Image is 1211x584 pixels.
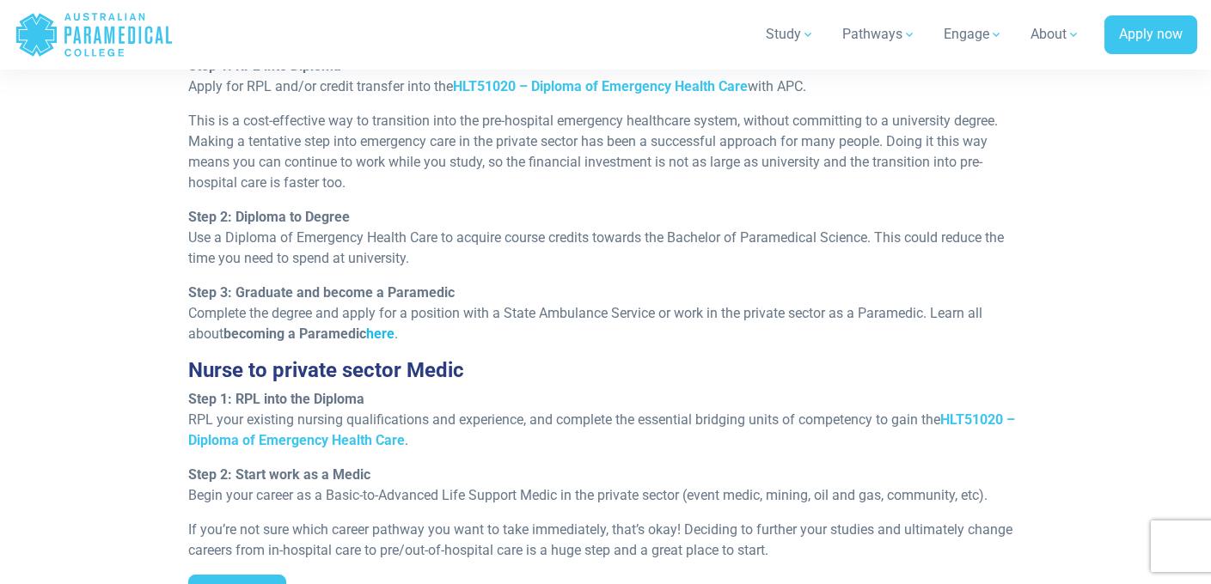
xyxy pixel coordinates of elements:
[188,58,341,74] strong: Step 1: RPL into Diploma
[223,325,394,342] strong: becoming a Paramedic
[453,78,748,94] a: HLT51020 – Diploma of Emergency Health Care
[188,466,370,483] strong: Step 2: Start work as a Medic
[188,111,1023,193] p: This is a cost-effective way to transition into the pre-hospital emergency healthcare system, wit...
[933,10,1013,58] a: Engage
[188,284,455,301] strong: Step 3: Graduate and become a Paramedic
[188,56,1023,97] p: Apply for RPL and/or credit transfer into the with APC.
[188,283,1023,344] p: Complete the degree and apply for a position with a State Ambulance Service or work in the privat...
[188,209,350,225] strong: Step 2: Diploma to Degree
[832,10,927,58] a: Pathways
[188,389,1023,451] p: RPL your existing nursing qualifications and experience, and complete the essential bridging unit...
[15,7,174,63] a: Australian Paramedical College
[188,520,1023,561] p: If you’re not sure which career pathway you want to take immediately, that’s okay! Deciding to fu...
[1020,10,1091,58] a: About
[188,465,1023,506] p: Begin your career as a Basic-to-Advanced Life Support Medic in the private sector (event medic, m...
[188,358,1023,383] h3: Nurse to private sector Medic
[366,325,394,342] a: here
[755,10,825,58] a: Study
[188,391,364,407] strong: Step 1: RPL into the Diploma
[188,207,1023,269] p: Use a Diploma of Emergency Health Care to acquire course credits towards the Bachelor of Paramedi...
[1104,15,1197,55] a: Apply now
